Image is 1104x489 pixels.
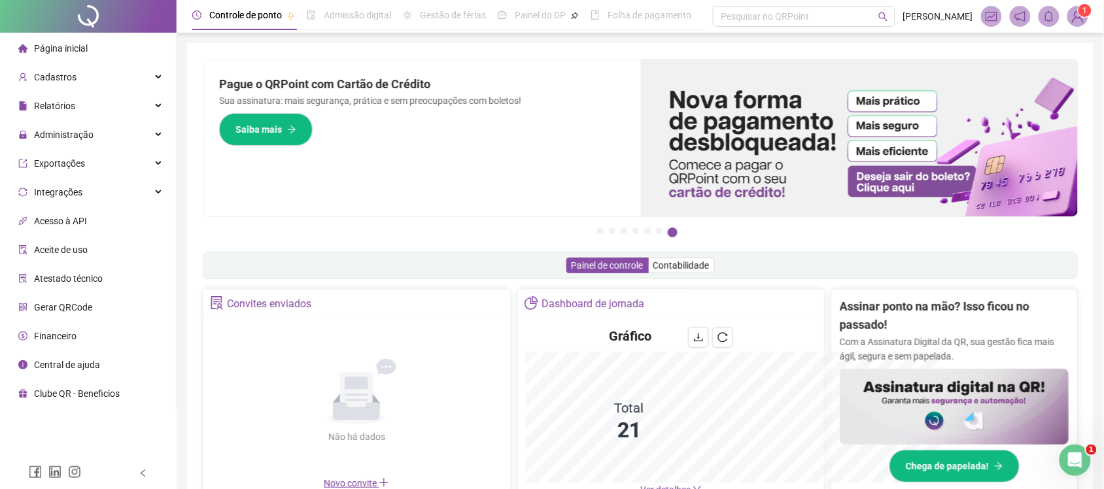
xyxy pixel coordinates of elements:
[572,260,644,271] span: Painel de controle
[296,430,417,444] div: Não há dados
[18,303,27,312] span: qrcode
[18,331,27,341] span: dollar
[34,187,82,197] span: Integrações
[403,10,412,20] span: sun
[18,130,27,139] span: lock
[840,297,1069,335] h2: Assinar ponto na mão? Isso ficou no passado!
[287,125,296,134] span: arrow-right
[994,462,1003,471] span: arrow-right
[18,188,27,197] span: sync
[287,12,295,20] span: pushpin
[515,10,566,20] span: Painel do DP
[571,12,579,20] span: pushpin
[609,228,615,234] button: 2
[889,450,1020,482] button: Chega de papelada!
[903,9,973,24] span: [PERSON_NAME]
[986,10,997,22] span: fund
[34,43,88,54] span: Página inicial
[34,388,120,399] span: Clube QR - Beneficios
[34,360,100,370] span: Central de ajuda
[209,10,282,20] span: Controle de ponto
[608,10,691,20] span: Folha de pagamento
[668,228,678,237] button: 7
[324,478,389,488] span: Novo convite
[34,244,88,255] span: Aceite de uso
[18,245,27,254] span: audit
[307,10,316,20] span: file-done
[653,260,710,271] span: Contabilidade
[18,159,27,168] span: export
[210,296,224,310] span: solution
[219,93,625,108] p: Sua assinatura: mais segurança, prática e sem preocupações com boletos!
[48,465,61,479] span: linkedin
[34,302,92,312] span: Gerar QRCode
[379,477,389,488] span: plus
[29,465,42,479] span: facebook
[219,113,313,146] button: Saiba mais
[420,10,486,20] span: Gestão de férias
[192,10,201,20] span: clock-circle
[219,75,625,93] h2: Pague o QRPoint com Cartão de Crédito
[1086,445,1097,455] span: 1
[1014,10,1026,22] span: notification
[324,10,391,20] span: Admissão digital
[34,273,103,284] span: Atestado técnico
[878,12,888,22] span: search
[693,332,704,343] span: download
[139,469,148,478] span: left
[18,274,27,283] span: solution
[840,369,1069,445] img: banner%2F02c71560-61a6-44d4-94b9-c8ab97240462.png
[34,72,77,82] span: Cadastros
[18,360,27,369] span: info-circle
[18,389,27,398] span: gift
[1078,4,1092,17] sup: Atualize o seu contato no menu Meus Dados
[840,335,1069,363] p: Com a Assinatura Digital da QR, sua gestão fica mais ágil, segura e sem papelada.
[542,293,644,315] div: Dashboard de jornada
[18,44,27,53] span: home
[1060,445,1091,476] iframe: Intercom live chat
[632,228,639,234] button: 4
[591,10,600,20] span: book
[68,465,81,479] span: instagram
[18,73,27,82] span: user-add
[34,129,94,140] span: Administração
[906,459,989,473] span: Chega de papelada!
[597,228,604,234] button: 1
[498,10,507,20] span: dashboard
[717,332,728,343] span: reload
[18,101,27,110] span: file
[644,228,651,234] button: 5
[1068,7,1088,26] img: 88646
[1043,10,1055,22] span: bell
[621,228,627,234] button: 3
[235,122,282,137] span: Saiba mais
[656,228,663,234] button: 6
[525,296,538,310] span: pie-chart
[34,216,87,226] span: Acesso à API
[610,327,652,345] h4: Gráfico
[34,158,85,169] span: Exportações
[227,293,311,315] div: Convites enviados
[34,101,75,111] span: Relatórios
[641,59,1078,216] img: banner%2F096dab35-e1a4-4d07-87c2-cf089f3812bf.png
[34,331,77,341] span: Financeiro
[1083,6,1088,15] span: 1
[18,216,27,226] span: api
